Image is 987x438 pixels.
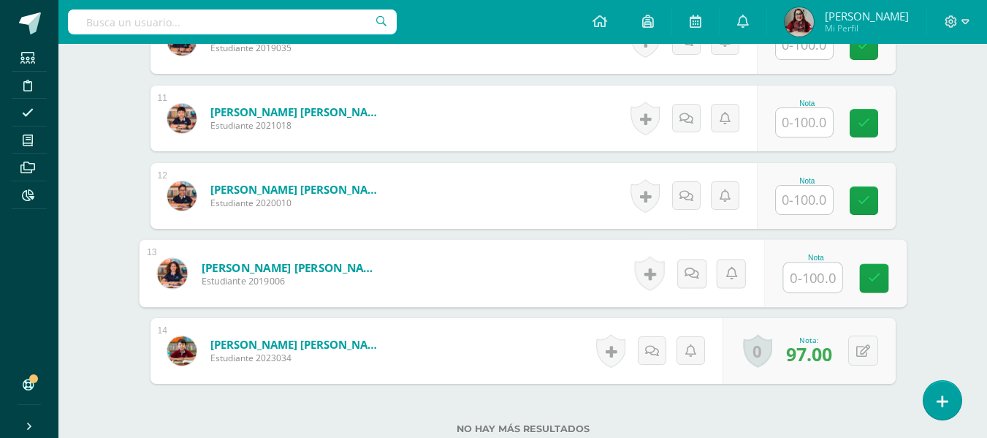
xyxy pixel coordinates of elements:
img: c30f465f99412444f8e3b177cbcf02dd.png [157,258,187,288]
a: 0 [743,334,772,368]
input: 0-100.0 [776,186,833,214]
span: Mi Perfil [825,22,909,34]
div: Nota [775,99,839,107]
label: No hay más resultados [150,423,896,434]
div: Nota: [786,335,832,345]
img: 65d3534cded6d4a827560f67e2bfdf07.png [167,336,197,366]
a: [PERSON_NAME] [PERSON_NAME] [201,260,381,275]
img: 1378bb232e2f4c032f862e8352e95205.png [167,104,197,133]
span: 97.00 [786,341,832,366]
span: Estudiante 2019006 [201,275,381,288]
input: Busca un usuario... [68,10,397,34]
a: [PERSON_NAME] [PERSON_NAME] [210,337,386,352]
input: 0-100.0 [776,108,833,137]
span: Estudiante 2020010 [210,197,386,209]
img: d005d228053abedeb0f74bad135e8172.png [167,181,197,211]
span: Estudiante 2021018 [210,119,386,132]
span: Estudiante 2019035 [210,42,386,54]
span: [PERSON_NAME] [825,9,909,23]
a: [PERSON_NAME] [PERSON_NAME] [210,182,386,197]
input: 0-100.0 [783,263,842,292]
div: Nota [775,177,839,185]
div: Nota [782,254,849,262]
span: Estudiante 2023034 [210,352,386,364]
input: 0-100.0 [776,31,833,59]
a: [PERSON_NAME] [PERSON_NAME] [210,105,386,119]
img: a2df39c609df4212a135df2443e2763c.png [785,7,814,37]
